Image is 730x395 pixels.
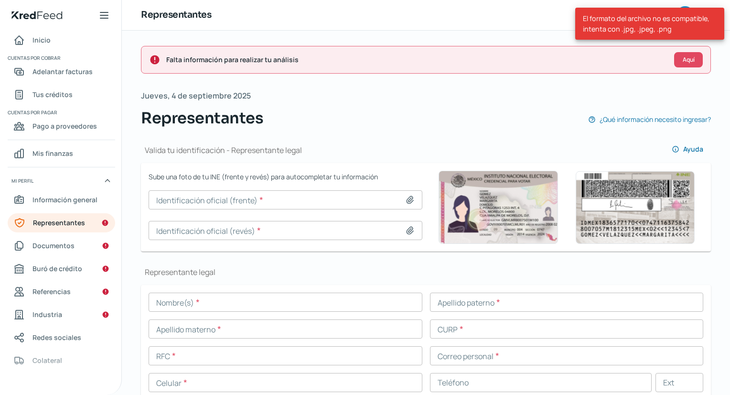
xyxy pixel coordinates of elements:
a: Inicio [8,31,115,50]
a: Representantes [8,213,115,232]
span: Mi perfil [11,176,33,185]
a: Referencias [8,282,115,301]
a: Adelantar facturas [8,62,115,81]
span: Representantes [33,217,85,229]
span: Representantes [141,107,263,130]
a: Industria [8,305,115,324]
span: Sube una foto de tu INE (frente y revés) para autocompletar tu información [149,171,422,183]
h1: Representante legal [141,267,711,277]
span: Información general [32,194,97,206]
a: Pago a proveedores [8,117,115,136]
span: Pago a proveedores [32,120,97,132]
span: Falta información para realizar tu análisis [166,54,666,66]
span: Inicio [32,34,51,46]
span: Cuentas por cobrar [8,54,114,62]
div: El formato del archivo no es compatible, intenta con .jpg, .jpeg, .png [575,8,724,40]
h1: Valida tu identificación - Representante legal [141,145,302,155]
span: Colateral [32,354,62,366]
span: Tus créditos [32,88,73,100]
a: Información general [8,190,115,209]
button: Aquí [674,52,703,67]
img: Ejemplo de identificación oficial (revés) [575,171,695,244]
button: Ayuda [664,140,711,159]
img: Ejemplo de identificación oficial (frente) [439,171,558,244]
span: Jueves, 4 de septiembre 2025 [141,89,251,103]
span: Aquí [683,57,695,63]
a: Documentos [8,236,115,255]
a: Redes sociales [8,328,115,347]
span: Ayuda [683,146,703,153]
span: Redes sociales [32,331,81,343]
a: Buró de crédito [8,259,115,278]
span: Industria [32,308,62,320]
span: Referencias [32,285,71,297]
span: ¿Qué información necesito ingresar? [600,113,711,125]
a: Colateral [8,351,115,370]
span: Documentos [32,240,75,252]
span: Cuentas por pagar [8,108,114,117]
h1: Representantes [141,8,211,22]
a: Tus créditos [8,85,115,104]
a: Mis finanzas [8,144,115,163]
span: Adelantar facturas [32,66,93,77]
span: Buró de crédito [32,263,82,274]
span: Mis finanzas [32,147,73,159]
